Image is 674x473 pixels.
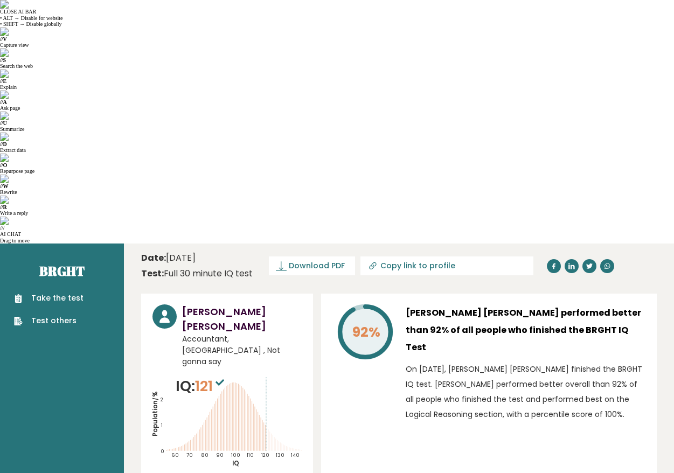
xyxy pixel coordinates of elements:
tspan: IQ [232,459,239,468]
tspan: 100 [231,451,240,458]
span: 121 [195,376,227,396]
tspan: 2 [161,396,163,403]
tspan: 80 [201,451,209,458]
span: Download PDF [289,260,345,272]
p: IQ: [176,375,227,397]
div: Full 30 minute IQ test [141,267,253,280]
a: Download PDF [269,256,355,275]
tspan: 110 [247,451,254,458]
time: [DATE] [141,252,196,265]
b: Test: [141,267,164,280]
tspan: 0 [161,448,164,455]
tspan: Population/% [151,391,159,436]
span: Accountant, [GEOGRAPHIC_DATA] , Not gonna say [182,333,302,367]
tspan: 92% [352,323,380,342]
a: Brght [39,262,85,280]
h3: [PERSON_NAME] [PERSON_NAME] performed better than 92% of all people who finished the BRGHT IQ Test [406,304,645,356]
tspan: 90 [216,451,224,458]
tspan: 120 [261,451,269,458]
tspan: 60 [171,451,179,458]
tspan: 130 [276,451,284,458]
tspan: 70 [186,451,193,458]
a: Test others [14,315,84,326]
p: On [DATE], [PERSON_NAME] [PERSON_NAME] finished the BRGHT IQ test. [PERSON_NAME] performed better... [406,361,645,422]
b: Date: [141,252,166,264]
tspan: 1 [161,422,163,429]
tspan: 140 [291,451,300,458]
a: Take the test [14,293,84,304]
h3: [PERSON_NAME] [PERSON_NAME] [182,304,302,333]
